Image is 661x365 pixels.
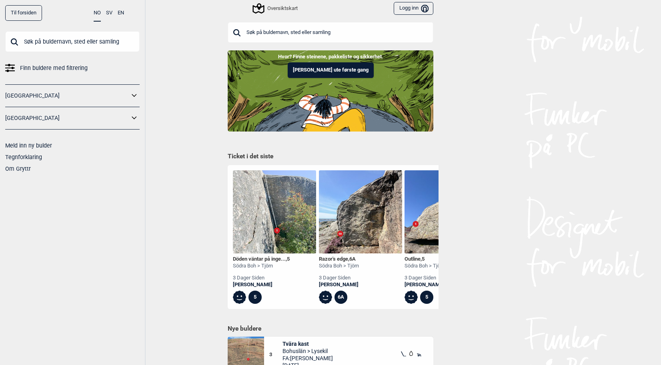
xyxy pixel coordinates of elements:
[5,112,129,124] a: [GEOGRAPHIC_DATA]
[405,275,445,281] div: 3 dager siden
[94,5,101,22] button: NO
[405,263,445,269] div: Södra Boh > Tjörn
[319,275,359,281] div: 3 dager siden
[405,256,445,263] div: Outline ,
[287,256,290,262] span: 5
[405,170,488,253] img: Outline
[349,256,356,262] span: 6A
[118,5,124,21] button: EN
[319,263,359,269] div: Södra Boh > Tjörn
[319,281,359,288] a: [PERSON_NAME]
[405,281,445,288] a: [PERSON_NAME]
[233,275,290,281] div: 3 dager siden
[5,166,31,172] a: Om Gryttr
[420,291,433,304] div: 5
[5,31,140,52] input: Søk på buldernavn, sted eller samling
[5,62,140,74] a: Finn buldere med filtrering
[422,256,425,262] span: 5
[5,5,42,21] a: Til forsiden
[288,62,374,78] button: [PERSON_NAME] ute første gang
[106,5,112,21] button: SV
[319,256,359,263] div: Razor's edge ,
[6,53,655,61] p: Hvor? Finne steinene, pakkeliste og sikkerhet.
[228,325,433,333] h1: Nye buldere
[228,50,433,131] img: Indoor to outdoor
[335,291,348,304] div: 6A
[282,340,333,347] span: Tvära kast
[254,4,298,13] div: Oversiktskart
[228,22,433,43] input: Søk på buldernavn, sted eller samling
[282,347,333,355] span: Bohuslän > Lysekil
[233,256,290,263] div: Döden väntar på inge... ,
[233,170,316,253] img: Doden vantar pa ingen men du star forst i kon
[233,263,290,269] div: Södra Boh > Tjörn
[20,62,88,74] span: Finn buldere med filtrering
[394,2,433,15] button: Logg inn
[248,291,262,304] div: 5
[5,154,42,160] a: Tegnforklaring
[269,351,282,358] span: 3
[5,90,129,102] a: [GEOGRAPHIC_DATA]
[228,152,433,161] h1: Ticket i det siste
[319,170,402,253] img: Razors edge
[5,142,52,149] a: Meld inn ny bulder
[233,281,290,288] a: [PERSON_NAME]
[282,355,333,362] span: FA: [PERSON_NAME]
